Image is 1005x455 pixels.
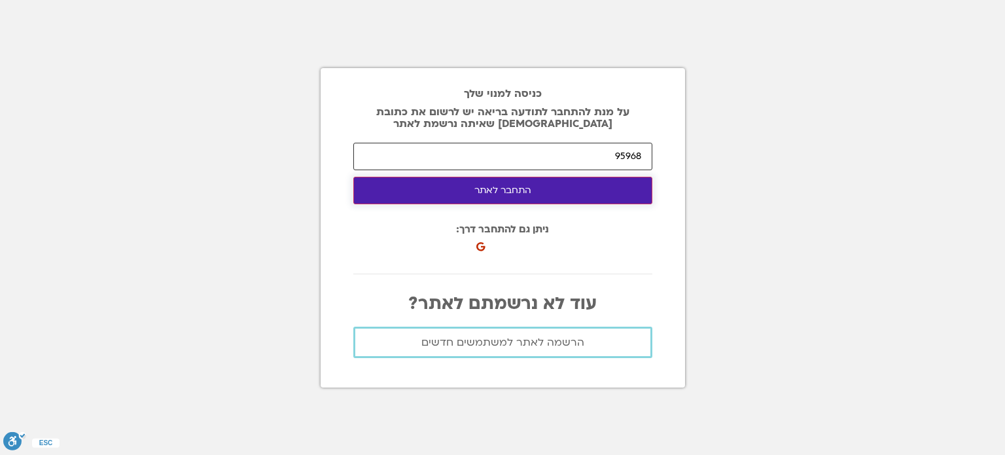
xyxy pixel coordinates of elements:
p: על מנת להתחבר לתודעה בריאה יש לרשום את כתובת [DEMOGRAPHIC_DATA] שאיתה נרשמת לאתר [353,106,652,130]
span: הרשמה לאתר למשתמשים חדשים [421,337,584,348]
input: הקוד שקיבלת [353,143,652,170]
button: התחבר לאתר [353,177,652,204]
p: עוד לא נרשמתם לאתר? [353,294,652,314]
a: הרשמה לאתר למשתמשים חדשים [353,327,652,358]
iframe: כפתור לכניסה באמצעות חשבון Google [479,228,622,257]
h2: כניסה למנוי שלך [353,88,652,100]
